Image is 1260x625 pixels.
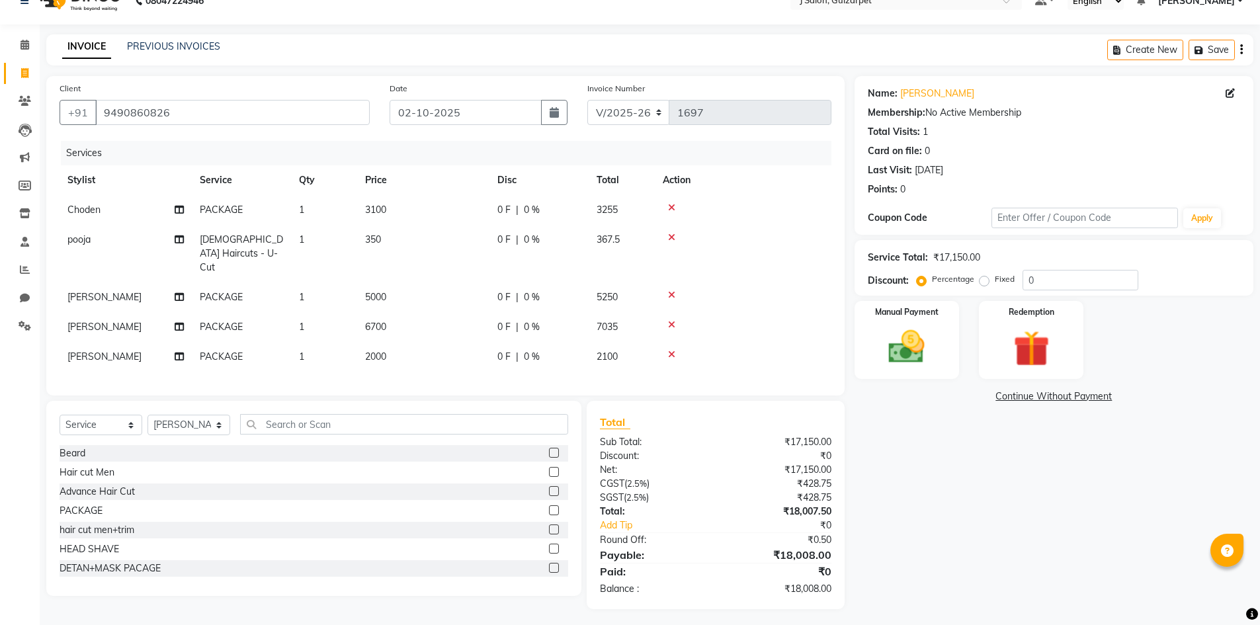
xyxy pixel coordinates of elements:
button: +91 [60,100,97,125]
span: PACKAGE [200,204,243,216]
th: Service [192,165,291,195]
span: 0 % [524,233,540,247]
a: Continue Without Payment [857,390,1251,403]
div: Balance : [590,582,716,596]
span: 0 F [497,350,511,364]
div: Total Visits: [868,125,920,139]
div: Membership: [868,106,925,120]
th: Action [655,165,831,195]
div: Beard [60,446,85,460]
button: Save [1189,40,1235,60]
span: 1 [299,291,304,303]
img: _gift.svg [1002,326,1061,371]
div: ₹0 [737,519,841,532]
div: ₹17,150.00 [716,435,841,449]
span: 0 % [524,203,540,217]
div: ₹17,150.00 [716,463,841,477]
div: DETAN+MASK PACAGE [60,562,161,575]
span: | [516,350,519,364]
th: Total [589,165,655,195]
span: 2.5% [627,478,647,489]
div: ₹17,150.00 [933,251,980,265]
span: CGST [600,478,624,489]
div: PACKAGE [60,504,103,518]
label: Client [60,83,81,95]
span: [PERSON_NAME] [67,351,142,362]
span: 2100 [597,351,618,362]
label: Percentage [932,273,974,285]
th: Disc [489,165,589,195]
div: hair cut men+trim [60,523,134,537]
span: PACKAGE [200,321,243,333]
button: Create New [1107,40,1183,60]
span: | [516,320,519,334]
div: Advance Hair Cut [60,485,135,499]
span: 0 % [524,320,540,334]
a: PREVIOUS INVOICES [127,40,220,52]
div: Total: [590,505,716,519]
span: [PERSON_NAME] [67,291,142,303]
span: 5000 [365,291,386,303]
span: 3255 [597,204,618,216]
span: 1 [299,351,304,362]
span: 0 F [497,290,511,304]
div: 1 [923,125,928,139]
span: [DEMOGRAPHIC_DATA] Haircuts - U-Cut [200,233,283,273]
span: 7035 [597,321,618,333]
div: Name: [868,87,898,101]
label: Date [390,83,407,95]
input: Search or Scan [240,414,568,435]
span: Total [600,415,630,429]
div: ( ) [590,477,716,491]
div: ₹0.50 [716,533,841,547]
input: Search by Name/Mobile/Email/Code [95,100,370,125]
span: 3100 [365,204,386,216]
button: Apply [1183,208,1221,228]
div: HEAD SHAVE [60,542,119,556]
div: ( ) [590,491,716,505]
span: Choden [67,204,101,216]
span: | [516,203,519,217]
label: Manual Payment [875,306,939,318]
div: Coupon Code [868,211,992,225]
span: 0 % [524,290,540,304]
div: Payable: [590,547,716,563]
div: Services [61,141,841,165]
span: 0 F [497,203,511,217]
a: [PERSON_NAME] [900,87,974,101]
th: Qty [291,165,357,195]
span: 2000 [365,351,386,362]
div: Round Off: [590,533,716,547]
div: [DATE] [915,163,943,177]
div: Discount: [590,449,716,463]
span: 0 F [497,233,511,247]
input: Enter Offer / Coupon Code [991,208,1178,228]
div: Hair cut Men [60,466,114,479]
a: Add Tip [590,519,736,532]
span: 2.5% [626,492,646,503]
span: 5250 [597,291,618,303]
th: Stylist [60,165,192,195]
span: 1 [299,233,304,245]
span: PACKAGE [200,351,243,362]
div: 0 [925,144,930,158]
div: ₹18,007.50 [716,505,841,519]
div: No Active Membership [868,106,1240,120]
div: 0 [900,183,905,196]
span: 0 F [497,320,511,334]
span: 1 [299,321,304,333]
div: ₹0 [716,563,841,579]
label: Redemption [1009,306,1054,318]
th: Price [357,165,489,195]
label: Invoice Number [587,83,645,95]
label: Fixed [995,273,1015,285]
div: ₹18,008.00 [716,582,841,596]
div: ₹0 [716,449,841,463]
div: ₹428.75 [716,491,841,505]
span: SGST [600,491,624,503]
img: _cash.svg [877,326,936,368]
div: Net: [590,463,716,477]
span: [PERSON_NAME] [67,321,142,333]
div: Card on file: [868,144,922,158]
span: pooja [67,233,91,245]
